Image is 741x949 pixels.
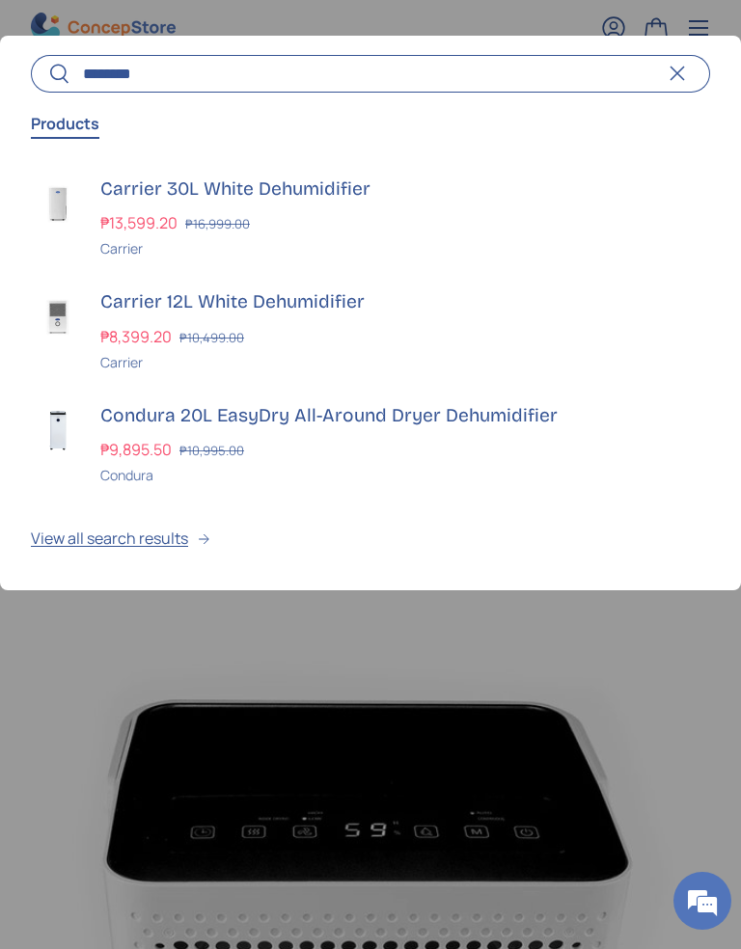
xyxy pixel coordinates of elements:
[31,290,85,344] img: carrier-dehumidifier-12-liter-full-view-concepstore
[100,290,710,316] h3: Carrier 12L White Dehumidifier
[31,176,85,230] img: carrier-dehumidifier-30-liter-full-view-concepstore
[100,440,177,461] strong: ₱9,895.50
[185,216,250,233] s: ₱16,999.00
[100,176,710,203] h3: Carrier 30L White Dehumidifier
[100,403,710,429] h3: Condura 20L EasyDry All-Around Dryer Dehumidifier
[31,403,85,457] img: condura-easy-dry-dehumidifier-full-view-concepstore.ph
[100,352,710,372] div: Carrier
[100,466,710,486] div: Condura
[316,10,363,56] div: Minimize live chat window
[100,326,177,347] strong: ₱8,399.20
[100,213,182,234] strong: ₱13,599.20
[179,329,244,346] s: ₱10,499.00
[10,527,368,594] textarea: Type your message and hit 'Enter'
[112,243,266,438] span: We're online!
[179,443,244,460] s: ₱10,995.00
[31,101,99,146] button: Products
[100,108,324,133] div: Chat with us now
[100,239,710,259] div: Carrier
